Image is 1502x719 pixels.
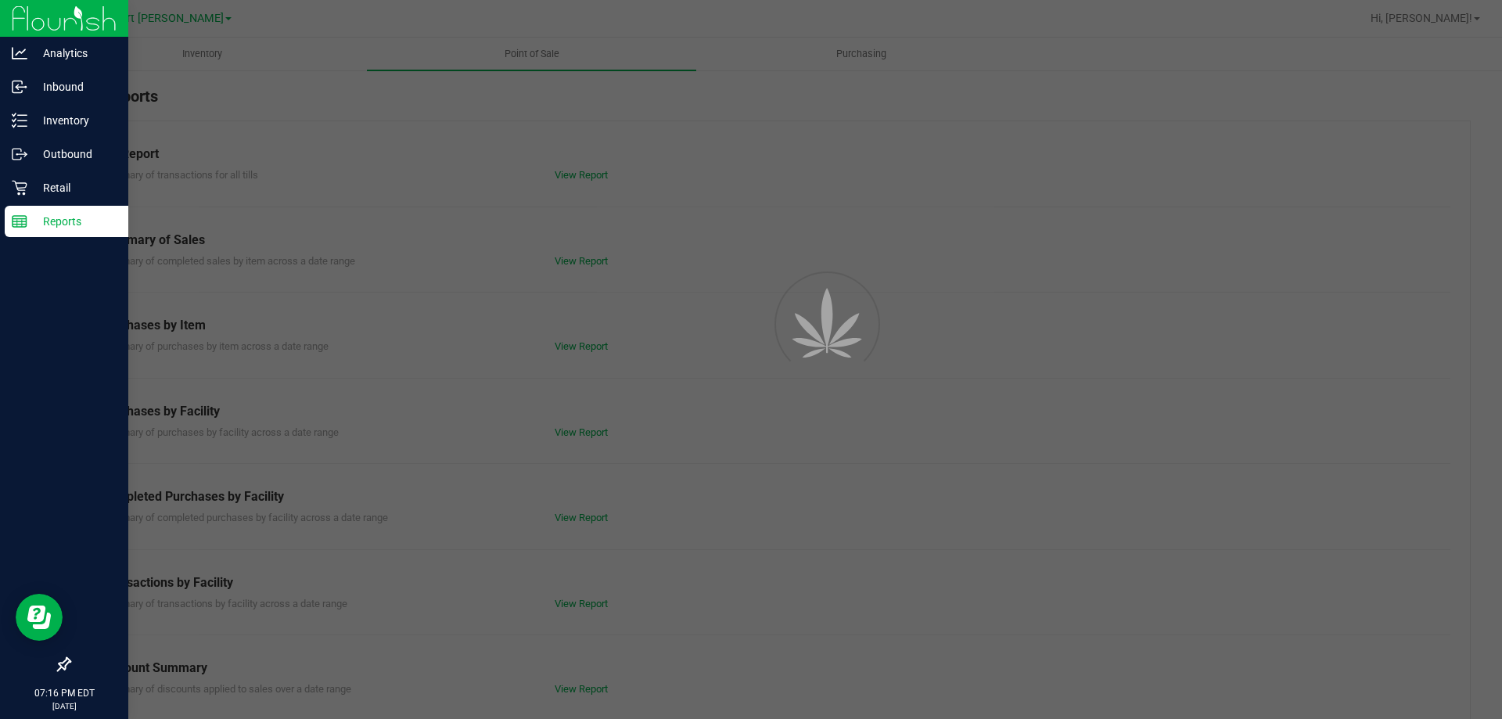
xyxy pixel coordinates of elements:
[12,79,27,95] inline-svg: Inbound
[16,594,63,641] iframe: Resource center
[7,686,121,700] p: 07:16 PM EDT
[27,145,121,164] p: Outbound
[27,212,121,231] p: Reports
[12,45,27,61] inline-svg: Analytics
[12,146,27,162] inline-svg: Outbound
[7,700,121,712] p: [DATE]
[12,214,27,229] inline-svg: Reports
[27,77,121,96] p: Inbound
[12,113,27,128] inline-svg: Inventory
[12,180,27,196] inline-svg: Retail
[27,111,121,130] p: Inventory
[27,44,121,63] p: Analytics
[27,178,121,197] p: Retail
